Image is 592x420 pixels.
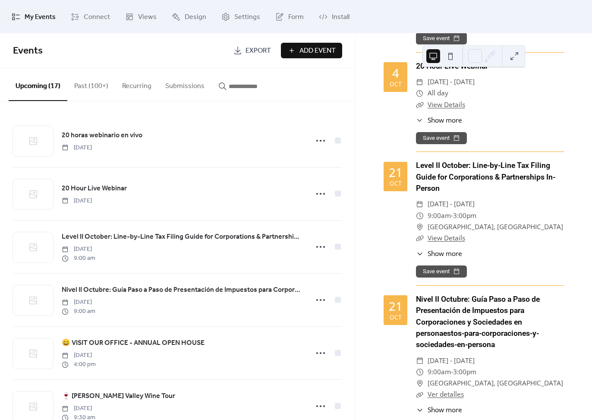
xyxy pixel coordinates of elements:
[62,183,127,194] a: 20 Hour Live Webinar
[416,295,540,349] a: Nivel II Octubre: Guía Paso a Paso de Presentación de Impuestos para Corporaciones y Sociedades e...
[119,3,163,30] a: Views
[428,100,465,109] a: View Details
[453,366,476,378] span: 3:00pm
[416,32,467,44] button: Save event
[416,115,462,125] button: ​Show more
[428,366,451,378] span: 9:00am
[416,161,555,193] a: Level II October: Line-by-Line Tax Filing Guide for Corporations & Partnerships In-Person
[62,143,92,152] span: [DATE]
[62,360,96,369] span: 4:00 pm
[451,366,453,378] span: -
[416,265,467,278] button: Save event
[281,43,342,58] button: Add Event
[62,307,95,316] span: 9:00 am
[62,391,175,402] a: 🍷 [PERSON_NAME] Valley Wine Tour
[62,245,95,254] span: [DATE]
[227,43,277,58] a: Export
[390,81,402,87] div: Oct
[416,199,424,210] div: ​
[428,378,563,389] span: [GEOGRAPHIC_DATA], [GEOGRAPHIC_DATA]
[416,249,462,259] button: ​Show more
[158,68,211,100] button: Submissions
[416,405,424,415] div: ​
[25,10,56,24] span: My Events
[62,404,95,413] span: [DATE]
[416,233,424,244] div: ​
[416,88,424,99] div: ​
[428,390,464,399] a: Ver detalles
[62,298,95,307] span: [DATE]
[185,10,206,24] span: Design
[138,10,157,24] span: Views
[64,3,117,30] a: Connect
[416,210,424,221] div: ​
[390,314,402,320] div: Oct
[416,132,467,144] button: Save event
[428,249,462,259] span: Show more
[5,3,62,30] a: My Events
[215,3,267,30] a: Settings
[416,405,462,415] button: ​Show more
[428,76,475,88] span: [DATE] - [DATE]
[428,199,475,210] span: [DATE] - [DATE]
[416,221,424,233] div: ​
[269,3,310,30] a: Form
[416,76,424,88] div: ​
[416,378,424,389] div: ​
[428,88,448,99] span: All day
[62,338,205,349] a: 😄 VISIT OUR OFFICE - ANNUAL OPEN HOUSE
[299,46,336,56] span: Add Event
[62,232,303,242] span: Level II October: Line-by-Line Tax Filing Guide for Corporations & Partnerships In-Person
[428,405,462,415] span: Show more
[62,196,92,205] span: [DATE]
[62,130,142,141] a: 20 horas webinario en vivo
[416,249,424,259] div: ​
[451,210,453,221] span: -
[390,180,402,186] div: Oct
[62,285,303,295] span: Nivel II Octubre: Guía Paso a Paso de Presentación de Impuestos para Corporaciones y Sociedades e...
[428,355,475,366] span: [DATE] - [DATE]
[428,234,465,243] a: View Details
[416,366,424,378] div: ​
[416,355,424,366] div: ​
[115,68,158,100] button: Recurring
[312,3,356,30] a: Install
[416,99,424,111] div: ​
[389,167,403,179] div: 21
[62,231,303,243] a: Level II October: Line-by-Line Tax Filing Guide for Corporations & Partnerships In-Person
[62,351,96,360] span: [DATE]
[165,3,213,30] a: Design
[428,115,462,125] span: Show more
[234,10,260,24] span: Settings
[332,10,350,24] span: Install
[62,254,95,263] span: 9:00 am
[416,62,488,70] a: 20 Hour Live Webinar
[62,391,175,401] span: 🍷 [PERSON_NAME] Valley Wine Tour
[62,338,205,348] span: 😄 VISIT OUR OFFICE - ANNUAL OPEN HOUSE
[416,115,424,125] div: ​
[392,67,399,79] div: 4
[428,210,451,221] span: 9:00am
[62,284,303,296] a: Nivel II Octubre: Guía Paso a Paso de Presentación de Impuestos para Corporaciones y Sociedades e...
[428,221,563,233] span: [GEOGRAPHIC_DATA], [GEOGRAPHIC_DATA]
[9,68,67,101] button: Upcoming (17)
[288,10,304,24] span: Form
[67,68,115,100] button: Past (100+)
[453,210,476,221] span: 3:00pm
[389,300,403,313] div: 21
[246,46,271,56] span: Export
[13,41,43,60] span: Events
[416,389,424,400] div: ​
[84,10,110,24] span: Connect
